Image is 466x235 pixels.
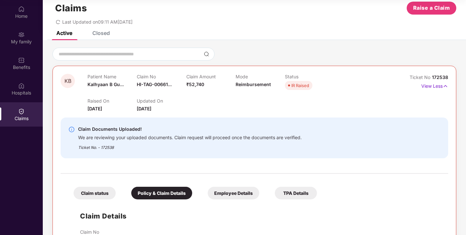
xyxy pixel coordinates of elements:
[204,51,209,57] img: svg+xml;base64,PHN2ZyBpZD0iU2VhcmNoLTMyeDMyIiB4bWxucz0iaHR0cDovL3d3dy53My5vcmcvMjAwMC9zdmciIHdpZH...
[18,6,25,12] img: svg+xml;base64,PHN2ZyBpZD0iSG9tZSIgeG1sbnM9Imh0dHA6Ly93d3cudzMub3JnLzIwMDAvc3ZnIiB3aWR0aD0iMjAiIG...
[78,133,302,140] div: We are reviewing your uploaded documents. Claim request will proceed once the documents are verif...
[18,108,25,115] img: svg+xml;base64,PHN2ZyBpZD0iQ2xhaW0iIHhtbG5zPSJodHRwOi8vd3d3LnczLm9yZy8yMDAwL3N2ZyIgd2lkdGg9IjIwIi...
[87,74,137,79] p: Patient Name
[74,187,116,199] div: Claim status
[87,106,102,111] span: [DATE]
[236,82,271,87] span: Reimbursement
[137,82,172,87] span: HI-TAG-00661...
[131,187,192,199] div: Policy & Claim Details
[80,211,127,221] h1: Claim Details
[87,82,124,87] span: Kalhyaan B Gu...
[285,74,334,79] p: Status
[186,82,204,87] span: ₹52,740
[291,82,309,89] div: IR Raised
[186,74,236,79] p: Claim Amount
[64,78,71,84] span: KB
[87,98,137,104] p: Raised On
[18,31,25,38] img: svg+xml;base64,PHN2ZyB3aWR0aD0iMjAiIGhlaWdodD0iMjAiIHZpZXdCb3g9IjAgMCAyMCAyMCIgZmlsbD0ibm9uZSIgeG...
[413,4,450,12] span: Raise a Claim
[137,98,186,104] p: Updated On
[68,126,75,133] img: svg+xml;base64,PHN2ZyBpZD0iSW5mby0yMHgyMCIgeG1sbnM9Imh0dHA6Ly93d3cudzMub3JnLzIwMDAvc3ZnIiB3aWR0aD...
[78,125,302,133] div: Claim Documents Uploaded!
[55,3,87,14] h1: Claims
[443,83,448,90] img: svg+xml;base64,PHN2ZyB4bWxucz0iaHR0cDovL3d3dy53My5vcmcvMjAwMC9zdmciIHdpZHRoPSIxNyIgaGVpZ2h0PSIxNy...
[421,81,448,90] p: View Less
[137,74,186,79] p: Claim No
[410,74,432,80] span: Ticket No
[208,187,259,199] div: Employee Details
[62,19,133,25] span: Last Updated on 09:11 AM[DATE]
[137,106,151,111] span: [DATE]
[18,57,25,63] img: svg+xml;base64,PHN2ZyBpZD0iQmVuZWZpdHMiIHhtbG5zPSJodHRwOi8vd3d3LnczLm9yZy8yMDAwL3N2ZyIgd2lkdGg9Ij...
[78,140,302,151] div: Ticket No. - 172538
[56,19,60,25] span: redo
[56,30,72,36] div: Active
[432,74,448,80] span: 172538
[275,187,317,199] div: TPA Details
[236,74,285,79] p: Mode
[18,83,25,89] img: svg+xml;base64,PHN2ZyBpZD0iSG9zcGl0YWxzIiB4bWxucz0iaHR0cDovL3d3dy53My5vcmcvMjAwMC9zdmciIHdpZHRoPS...
[80,229,129,235] p: Claim No
[92,30,110,36] div: Closed
[407,2,456,15] button: Raise a Claim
